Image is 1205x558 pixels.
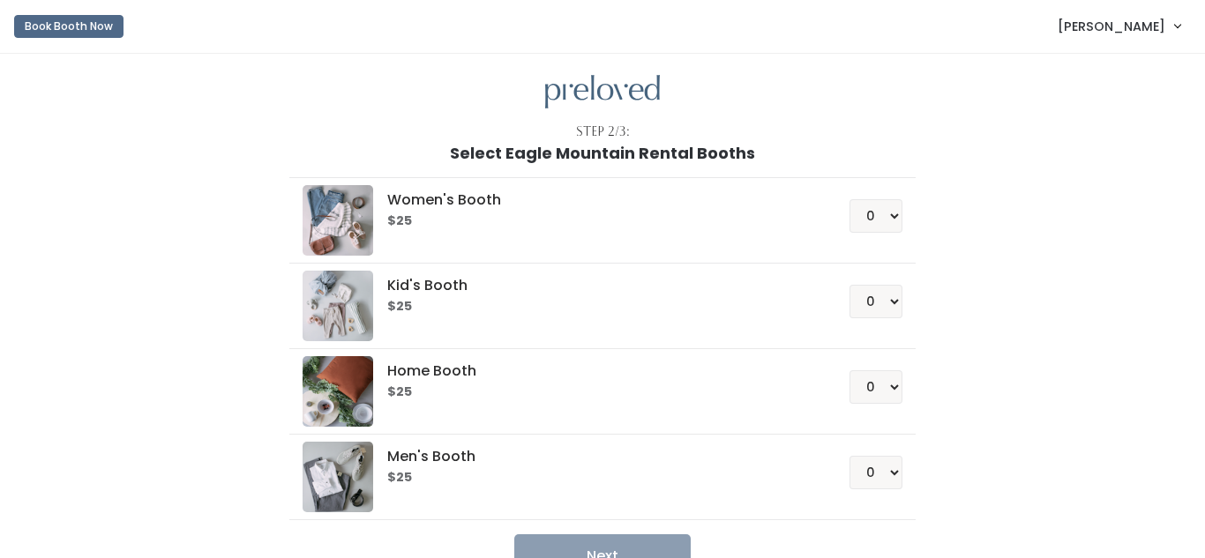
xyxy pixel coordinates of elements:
[387,363,806,379] h5: Home Booth
[14,15,123,38] button: Book Booth Now
[387,214,806,228] h6: $25
[450,145,755,162] h1: Select Eagle Mountain Rental Booths
[303,442,373,512] img: preloved logo
[387,300,806,314] h6: $25
[1058,17,1165,36] span: [PERSON_NAME]
[1040,7,1198,45] a: [PERSON_NAME]
[303,185,373,256] img: preloved logo
[387,192,806,208] h5: Women's Booth
[387,471,806,485] h6: $25
[387,449,806,465] h5: Men's Booth
[303,271,373,341] img: preloved logo
[576,123,630,141] div: Step 2/3:
[303,356,373,427] img: preloved logo
[387,278,806,294] h5: Kid's Booth
[14,7,123,46] a: Book Booth Now
[545,75,660,109] img: preloved logo
[387,385,806,399] h6: $25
